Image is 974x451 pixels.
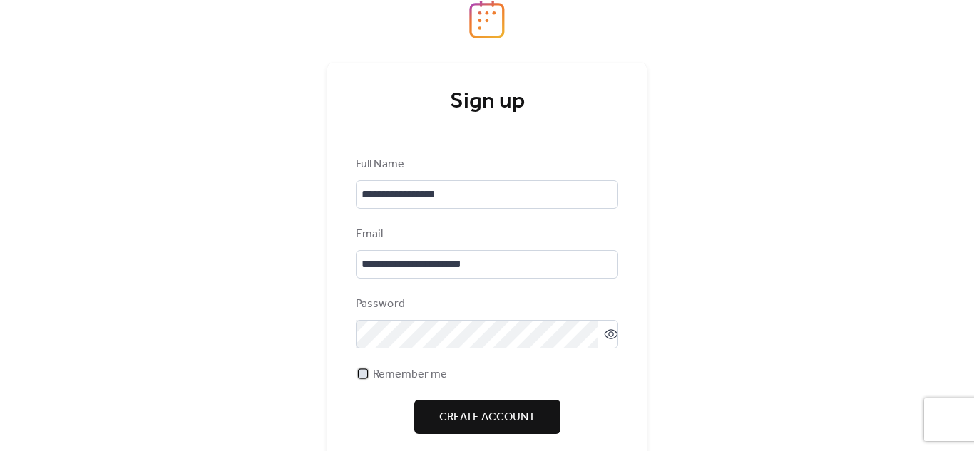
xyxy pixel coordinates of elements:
[356,296,615,313] div: Password
[356,226,615,243] div: Email
[373,366,447,383] span: Remember me
[356,88,618,116] div: Sign up
[356,156,615,173] div: Full Name
[439,409,535,426] span: Create Account
[414,400,560,434] button: Create Account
